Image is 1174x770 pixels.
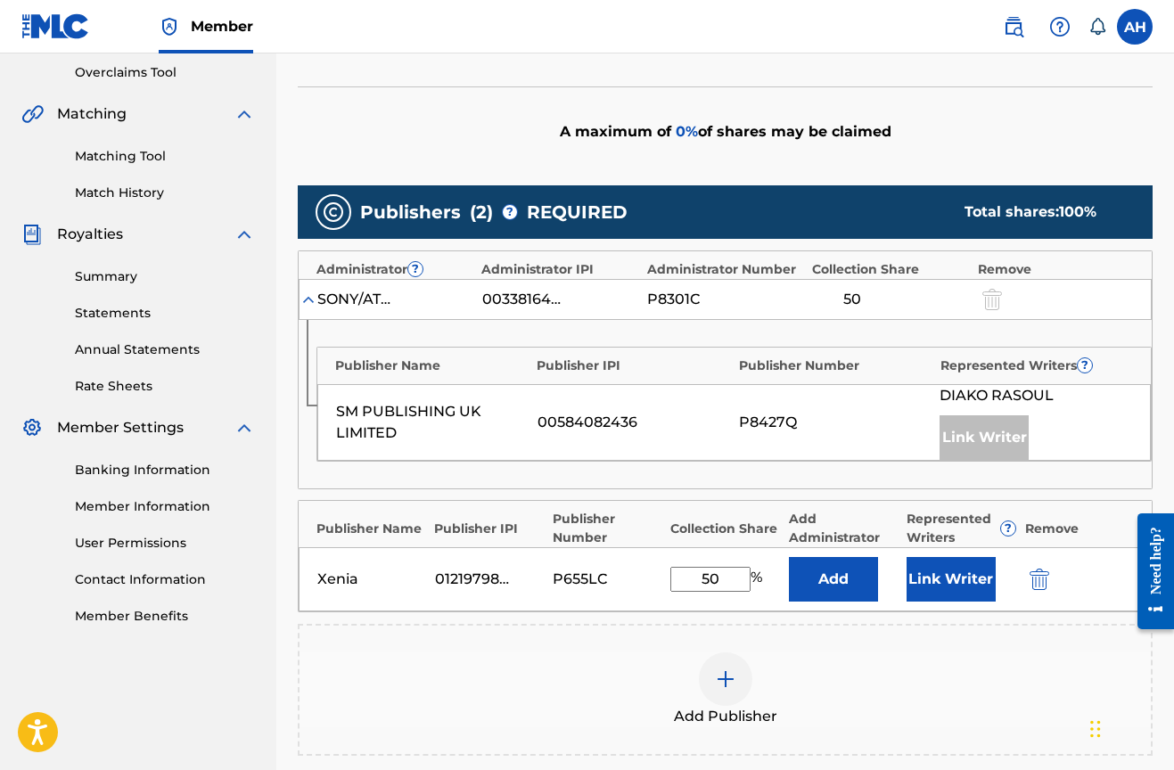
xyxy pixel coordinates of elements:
span: Add Publisher [674,706,777,727]
div: 00584082436 [538,412,730,433]
div: SM PUBLISHING UK LIMITED [336,401,529,444]
a: User Permissions [75,534,255,553]
div: Administrator [316,260,472,279]
div: Publisher Name [335,356,528,375]
div: Add Administrator [789,510,898,547]
div: Publisher Number [739,356,932,375]
iframe: Chat Widget [1085,684,1174,770]
img: 12a2ab48e56ec057fbd8.svg [1030,569,1049,590]
a: Rate Sheets [75,377,255,396]
span: 100 % [1059,203,1096,220]
img: expand [234,103,255,125]
div: Remove [1025,520,1134,538]
div: Drag [1090,702,1101,756]
div: Total shares: [965,201,1117,223]
div: Publisher Name [316,520,425,538]
span: ? [1001,521,1015,536]
img: help [1049,16,1071,37]
div: Represented Writers [907,510,1015,547]
span: DIAKO RASOUL [940,385,1054,406]
span: ? [1078,358,1092,373]
a: Annual Statements [75,340,255,359]
span: Publishers [360,199,461,225]
div: User Menu [1117,9,1153,45]
a: Summary [75,267,255,286]
span: ? [408,262,423,276]
button: Add [789,557,878,602]
span: Matching [57,103,127,125]
div: Remove [978,260,1134,279]
a: Match History [75,184,255,202]
img: expand-cell-toggle [300,291,317,308]
span: REQUIRED [527,199,628,225]
img: expand [234,224,255,245]
div: Publisher IPI [537,356,729,375]
img: Matching [21,103,44,125]
div: P8427Q [739,412,932,433]
a: Contact Information [75,570,255,589]
a: Statements [75,304,255,323]
span: 0 % [676,123,698,140]
a: Overclaims Tool [75,63,255,82]
button: Link Writer [907,557,996,602]
div: A maximum of of shares may be claimed [298,86,1153,176]
span: Member [191,16,253,37]
img: MLC Logo [21,13,90,39]
span: Royalties [57,224,123,245]
a: Banking Information [75,461,255,479]
div: Represented Writers [940,356,1133,375]
img: Top Rightsholder [159,16,180,37]
img: Member Settings [21,417,43,438]
div: Administrator Number [647,260,803,279]
img: Royalties [21,224,43,245]
div: Notifications [1088,18,1106,36]
div: Collection Share [812,260,968,279]
iframe: Resource Center [1124,498,1174,645]
div: Administrator IPI [481,260,637,279]
div: Collection Share [670,520,779,538]
a: Member Benefits [75,607,255,626]
img: expand [234,417,255,438]
span: ? [503,205,517,219]
img: publishers [323,201,344,223]
div: Help [1042,9,1078,45]
span: Member Settings [57,417,184,438]
span: ( 2 ) [470,199,493,225]
div: Publisher IPI [434,520,543,538]
span: % [751,567,767,592]
img: search [1003,16,1024,37]
div: Publisher Number [553,510,661,547]
img: add [715,668,736,690]
a: Public Search [996,9,1031,45]
a: Matching Tool [75,147,255,166]
a: Member Information [75,497,255,516]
